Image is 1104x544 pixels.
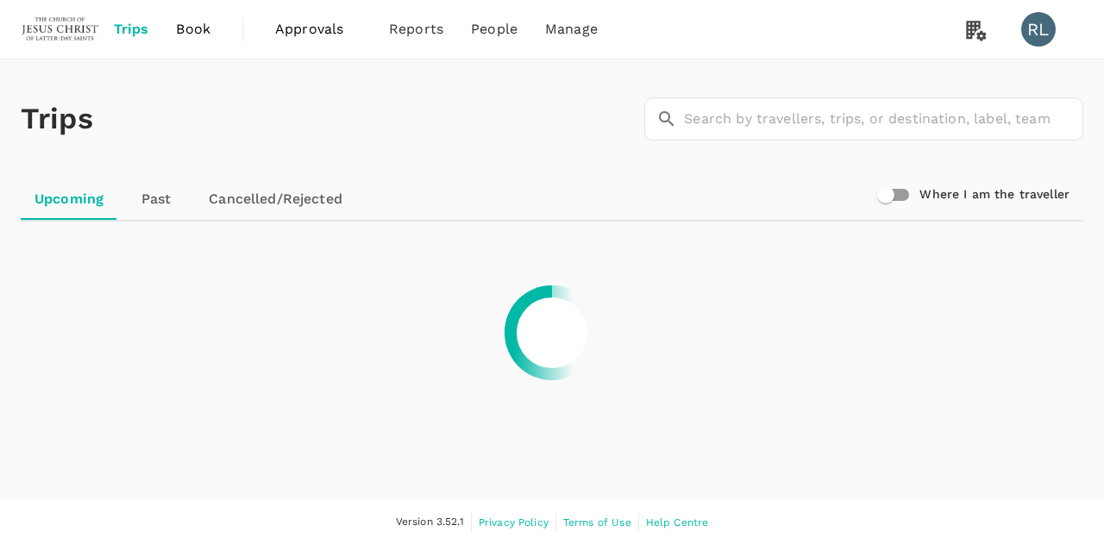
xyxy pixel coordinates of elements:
[117,178,195,220] a: Past
[1021,12,1056,47] div: RL
[479,513,549,532] a: Privacy Policy
[275,19,361,40] span: Approvals
[21,10,100,48] img: The Malaysian Church of Jesus Christ of Latter-day Saints
[919,185,1069,204] h6: Where I am the traveller
[396,514,464,531] span: Version 3.52.1
[684,97,1083,141] input: Search by travellers, trips, or destination, label, team
[176,19,210,40] span: Book
[471,19,517,40] span: People
[479,516,549,528] span: Privacy Policy
[563,513,631,532] a: Terms of Use
[389,19,443,40] span: Reports
[563,516,631,528] span: Terms of Use
[21,59,93,178] h1: Trips
[21,178,117,220] a: Upcoming
[195,178,356,220] a: Cancelled/Rejected
[646,516,709,528] span: Help Centre
[646,513,709,532] a: Help Centre
[114,19,149,40] span: Trips
[545,19,598,40] span: Manage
